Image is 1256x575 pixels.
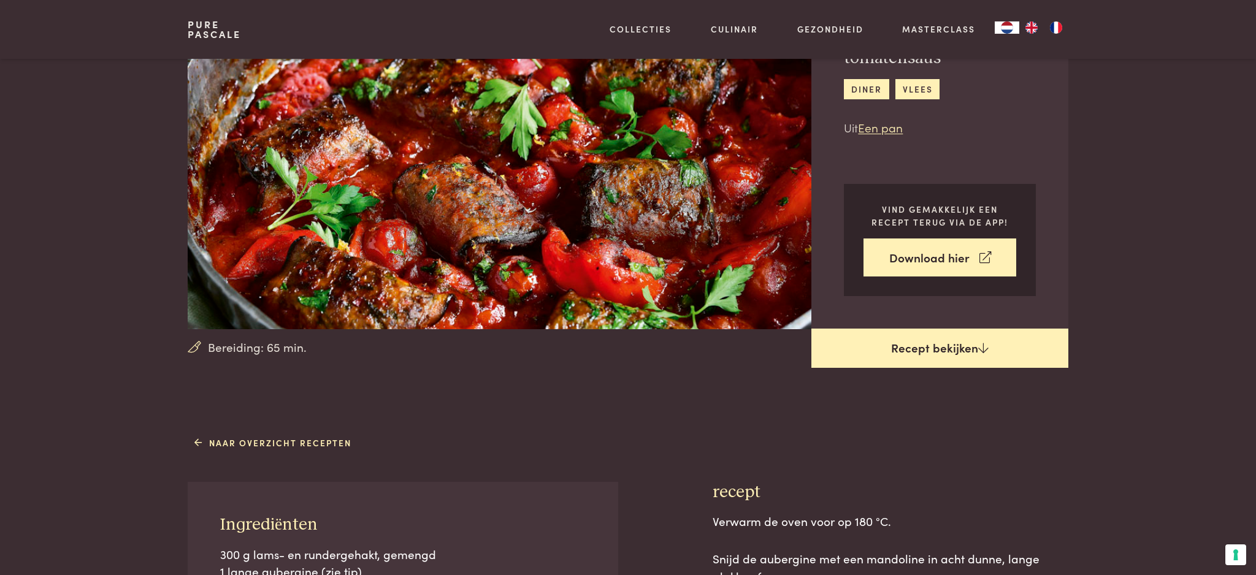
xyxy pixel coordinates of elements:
[220,546,436,562] span: 300 g lams- en rundergehakt, gemengd
[208,338,307,356] span: Bereiding: 65 min.
[713,482,1068,503] h3: recept
[1225,544,1246,565] button: Uw voorkeuren voor toestemming voor trackingtechnologieën
[1019,21,1044,34] a: EN
[863,238,1016,277] a: Download hier
[188,20,241,39] a: PurePascale
[811,329,1068,368] a: Recept bekijken
[995,21,1068,34] aside: Language selected: Nederlands
[220,516,318,533] span: Ingrediënten
[713,512,891,529] span: Verwarm de oven voor op 180 °C.
[995,21,1019,34] a: NL
[895,79,940,99] a: vlees
[995,21,1019,34] div: Language
[711,23,758,36] a: Culinair
[844,79,889,99] a: diner
[797,23,863,36] a: Gezondheid
[1019,21,1068,34] ul: Language list
[844,119,1036,137] p: Uit
[610,23,672,36] a: Collecties
[194,436,352,449] a: Naar overzicht recepten
[902,23,975,36] a: Masterclass
[863,203,1016,228] p: Vind gemakkelijk een recept terug via de app!
[858,119,903,135] a: Een pan
[1044,21,1068,34] a: FR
